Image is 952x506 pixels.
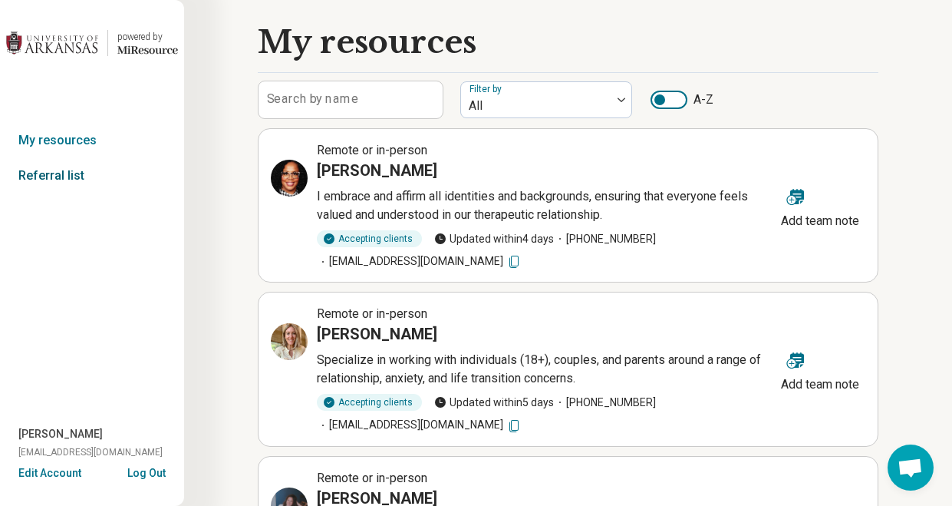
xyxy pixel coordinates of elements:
[651,91,713,109] label: A-Z
[258,25,476,60] h1: My resources
[317,394,422,411] div: Accepting clients
[117,30,178,44] div: powered by
[18,426,103,442] span: [PERSON_NAME]
[317,253,522,270] span: [EMAIL_ADDRESS][DOMAIN_NAME]
[469,84,505,94] label: Filter by
[554,231,656,247] span: [PHONE_NUMBER]
[434,395,554,411] span: Updated within 5 days
[6,25,178,61] a: University of Arkansaspowered by
[554,395,656,411] span: [PHONE_NUMBER]
[317,351,775,388] p: Specialize in working with individuals (18+), couples, and parents around a range of relationship...
[267,93,358,105] label: Search by name
[18,465,81,481] button: Edit Account
[775,342,865,397] button: Add team note
[127,465,166,478] button: Log Out
[317,187,775,224] p: I embrace and affirm all identities and backgrounds, ensuring that everyone feels valued and unde...
[6,25,98,61] img: University of Arkansas
[775,178,865,233] button: Add team note
[317,417,522,433] span: [EMAIL_ADDRESS][DOMAIN_NAME]
[317,230,422,247] div: Accepting clients
[888,445,934,491] div: Open chat
[317,306,427,321] span: Remote or in-person
[317,323,437,345] h3: [PERSON_NAME]
[18,445,163,459] span: [EMAIL_ADDRESS][DOMAIN_NAME]
[317,143,427,157] span: Remote or in-person
[434,231,554,247] span: Updated within 4 days
[317,471,427,485] span: Remote or in-person
[317,160,437,181] h3: [PERSON_NAME]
